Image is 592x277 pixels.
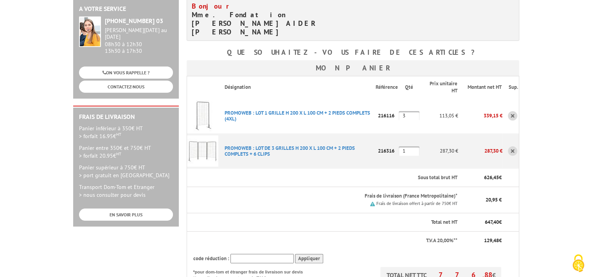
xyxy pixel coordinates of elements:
p: T.V.A 20,00%** [193,237,457,245]
div: [PERSON_NAME][DATE] au [DATE] [105,27,173,40]
p: 287,30 € [419,144,458,158]
p: Panier entre 350€ et 750€ HT [79,144,173,160]
p: 216316 [376,144,399,158]
h2: A votre service [79,5,173,13]
small: Frais de livraison offert à partir de 750€ HT [376,201,457,206]
p: 287,30 € [458,144,502,158]
img: PROMOWEB : LOT DE 3 GRILLES H 200 X L 100 CM + 2 PIEDS COMPLETS + 6 CLIPS [187,135,218,167]
sup: HT [116,131,121,137]
span: code réduction : [193,255,229,262]
th: Qté [399,76,419,98]
input: Appliquer [295,254,323,264]
p: Panier supérieur à 750€ HT [79,164,173,179]
p: Panier inférieur à 350€ HT [79,124,173,140]
span: > nous consulter pour devis [79,191,146,198]
p: 113,05 € [419,109,458,122]
h4: Mme. Fondation [PERSON_NAME] AIDER [PERSON_NAME] [192,2,347,36]
span: > forfait 16.95€ [79,133,121,140]
img: widget-service.jpg [79,16,101,47]
p: Montant net HT [464,84,501,91]
div: 08h30 à 12h30 13h30 à 17h30 [105,27,173,54]
p: € [464,174,501,182]
b: Que souhaitez-vous faire de ces articles ? [227,48,479,57]
p: Total net HT [193,219,457,226]
button: Cookies (fenêtre modale) [565,250,592,277]
p: 216116 [376,109,399,122]
a: EN SAVOIR PLUS [79,209,173,221]
h3: Mon panier [187,60,519,76]
th: Sup. [502,76,519,98]
h2: Frais de Livraison [79,113,173,121]
p: Référence [376,84,398,91]
span: 20,95 € [485,196,501,203]
p: 339,15 € [458,109,502,122]
span: Bonjour [192,2,233,11]
p: Frais de livraison (France Metropolitaine)* [225,192,457,200]
a: PROMOWEB : LOT 1 GRILLE H 200 X L 100 CM + 2 PIEDS COMPLETS (4XL) [225,110,370,122]
a: PROMOWEB : LOT DE 3 GRILLES H 200 X L 100 CM + 2 PIEDS COMPLETS + 6 CLIPS [225,145,355,157]
span: > forfait 20.95€ [79,152,121,159]
th: Sous total brut HT [218,169,458,187]
strong: [PHONE_NUMBER] 03 [105,17,163,25]
p: Transport Dom-Tom et Etranger [79,183,173,199]
img: picto.png [370,201,375,206]
span: 129,48 [484,237,498,244]
img: PROMOWEB : LOT 1 GRILLE H 200 X L 100 CM + 2 PIEDS COMPLETS (4XL) [187,100,218,131]
p: Prix unitaire HT [426,80,457,95]
p: € [464,237,501,245]
a: ON VOUS RAPPELLE ? [79,67,173,79]
th: Désignation [218,76,376,98]
img: Cookies (fenêtre modale) [569,254,588,273]
sup: HT [116,151,121,156]
span: > port gratuit en [GEOGRAPHIC_DATA] [79,172,169,179]
span: 647,40 [484,219,498,225]
span: 626,45 [484,174,498,181]
a: CONTACTEZ-NOUS [79,81,173,93]
p: € [464,219,501,226]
